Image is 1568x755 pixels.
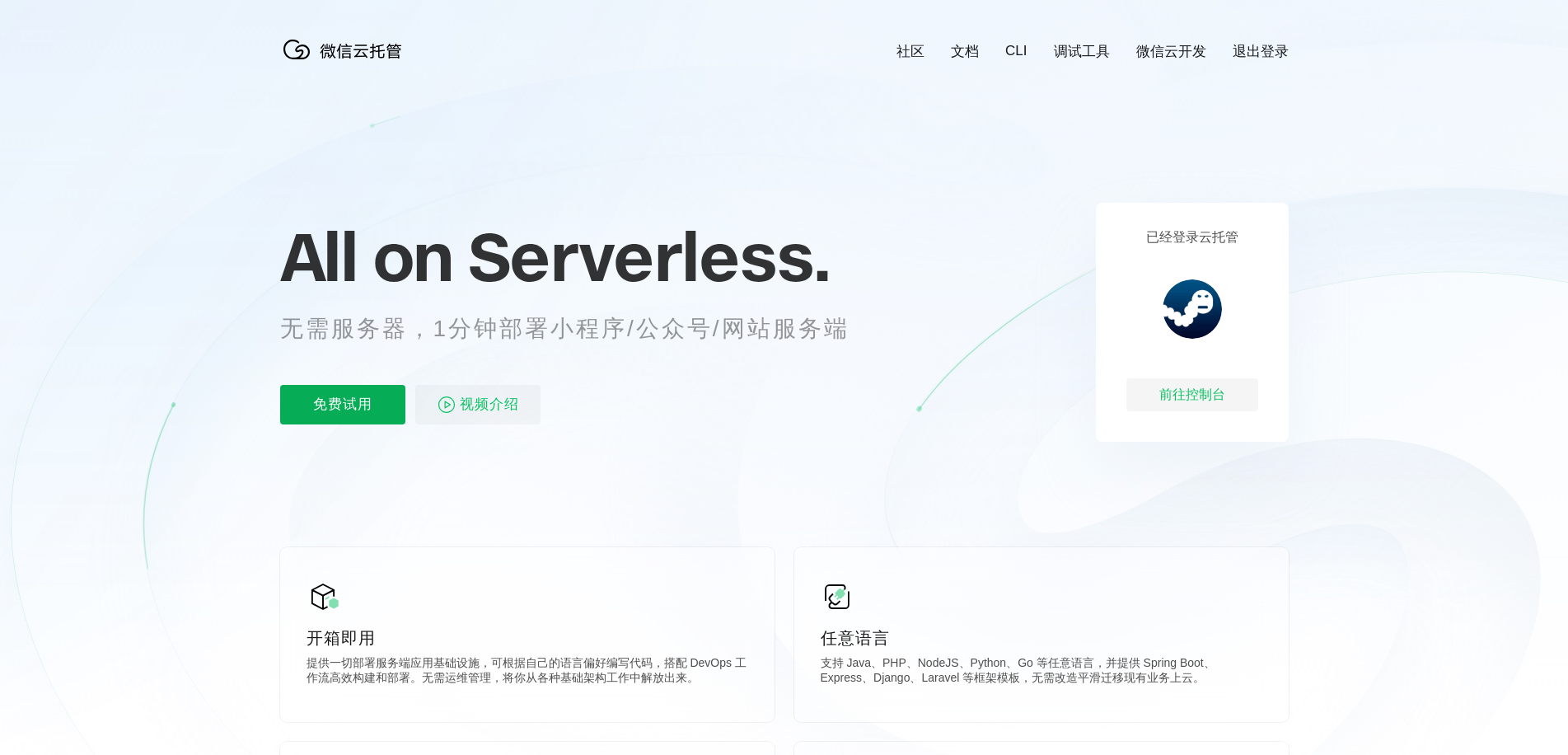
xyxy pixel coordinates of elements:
p: 无需服务器，1分钟部署小程序/公众号/网站服务端 [280,312,880,345]
div: 前往控制台 [1126,378,1258,411]
img: 微信云托管 [280,33,412,66]
p: 提供一切部署服务端应用基础设施，可根据自己的语言偏好编写代码，搭配 DevOps 工作流高效构建和部署。无需运维管理，将你从各种基础架构工作中解放出来。 [307,656,748,689]
a: 社区 [896,42,924,61]
img: video_play.svg [437,395,456,415]
span: All on [280,215,452,298]
a: 调试工具 [1054,42,1110,61]
p: 已经登录云托管 [1146,229,1238,246]
a: CLI [1005,43,1027,59]
a: 文档 [951,42,979,61]
p: 开箱即用 [307,626,748,649]
p: 任意语言 [821,626,1262,649]
p: 支持 Java、PHP、NodeJS、Python、Go 等任意语言，并提供 Spring Boot、Express、Django、Laravel 等框架模板，无需改造平滑迁移现有业务上云。 [821,656,1262,689]
span: Serverless. [468,215,830,298]
p: 免费试用 [280,385,405,424]
a: 微信云托管 [280,54,412,68]
a: 微信云开发 [1136,42,1206,61]
span: 视频介绍 [460,385,519,424]
a: 退出登录 [1233,42,1289,61]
